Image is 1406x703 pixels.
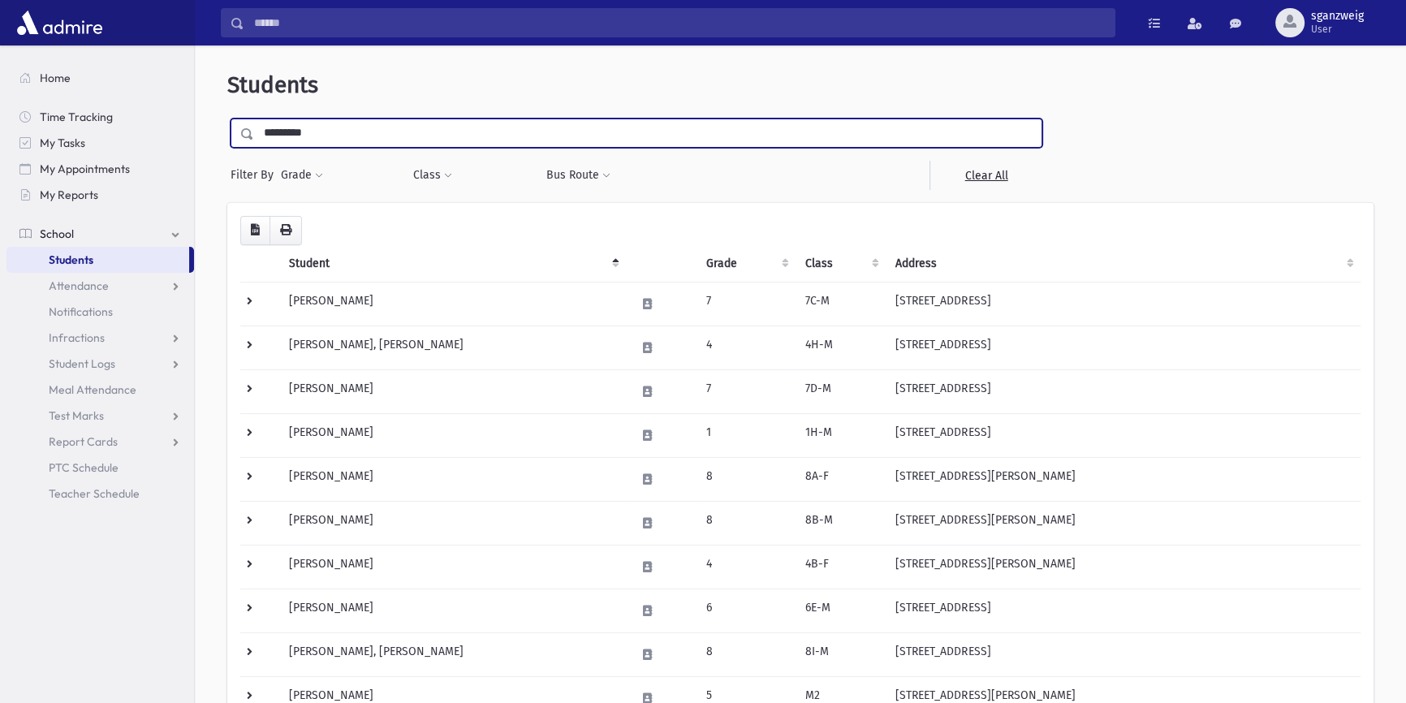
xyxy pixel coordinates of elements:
[6,481,194,507] a: Teacher Schedule
[697,632,796,676] td: 8
[279,457,626,501] td: [PERSON_NAME]
[40,110,113,124] span: Time Tracking
[49,486,140,501] span: Teacher Schedule
[1311,23,1364,36] span: User
[697,589,796,632] td: 6
[279,545,626,589] td: [PERSON_NAME]
[697,457,796,501] td: 8
[49,330,105,345] span: Infractions
[796,501,886,545] td: 8B-M
[6,455,194,481] a: PTC Schedule
[13,6,106,39] img: AdmirePro
[886,589,1361,632] td: [STREET_ADDRESS]
[929,161,1042,190] a: Clear All
[279,245,626,282] th: Student: activate to sort column descending
[6,130,194,156] a: My Tasks
[40,162,130,176] span: My Appointments
[49,356,115,371] span: Student Logs
[40,71,71,85] span: Home
[279,369,626,413] td: [PERSON_NAME]
[244,8,1115,37] input: Search
[49,278,109,293] span: Attendance
[40,226,74,241] span: School
[796,457,886,501] td: 8A-F
[796,589,886,632] td: 6E-M
[40,188,98,202] span: My Reports
[412,161,453,190] button: Class
[697,501,796,545] td: 8
[49,408,104,423] span: Test Marks
[796,545,886,589] td: 4B-F
[796,632,886,676] td: 8I-M
[796,326,886,369] td: 4H-M
[279,326,626,369] td: [PERSON_NAME], [PERSON_NAME]
[6,351,194,377] a: Student Logs
[886,369,1361,413] td: [STREET_ADDRESS]
[6,104,194,130] a: Time Tracking
[49,382,136,397] span: Meal Attendance
[886,501,1361,545] td: [STREET_ADDRESS][PERSON_NAME]
[697,282,796,326] td: 7
[796,282,886,326] td: 7C-M
[796,245,886,282] th: Class: activate to sort column ascending
[886,413,1361,457] td: [STREET_ADDRESS]
[6,377,194,403] a: Meal Attendance
[49,304,113,319] span: Notifications
[886,632,1361,676] td: [STREET_ADDRESS]
[6,429,194,455] a: Report Cards
[546,161,611,190] button: Bus Route
[886,457,1361,501] td: [STREET_ADDRESS][PERSON_NAME]
[231,166,280,183] span: Filter By
[697,545,796,589] td: 4
[796,369,886,413] td: 7D-M
[6,182,194,208] a: My Reports
[796,413,886,457] td: 1H-M
[6,221,194,247] a: School
[6,273,194,299] a: Attendance
[6,156,194,182] a: My Appointments
[697,413,796,457] td: 1
[49,434,118,449] span: Report Cards
[279,501,626,545] td: [PERSON_NAME]
[49,252,93,267] span: Students
[279,632,626,676] td: [PERSON_NAME], [PERSON_NAME]
[6,299,194,325] a: Notifications
[40,136,85,150] span: My Tasks
[886,245,1361,282] th: Address: activate to sort column ascending
[280,161,324,190] button: Grade
[6,65,194,91] a: Home
[697,369,796,413] td: 7
[886,545,1361,589] td: [STREET_ADDRESS][PERSON_NAME]
[227,71,318,98] span: Students
[6,247,189,273] a: Students
[279,282,626,326] td: [PERSON_NAME]
[270,216,302,245] button: Print
[6,325,194,351] a: Infractions
[49,460,119,475] span: PTC Schedule
[279,413,626,457] td: [PERSON_NAME]
[1311,10,1364,23] span: sganzweig
[279,589,626,632] td: [PERSON_NAME]
[697,245,796,282] th: Grade: activate to sort column ascending
[6,403,194,429] a: Test Marks
[886,282,1361,326] td: [STREET_ADDRESS]
[240,216,270,245] button: CSV
[886,326,1361,369] td: [STREET_ADDRESS]
[697,326,796,369] td: 4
